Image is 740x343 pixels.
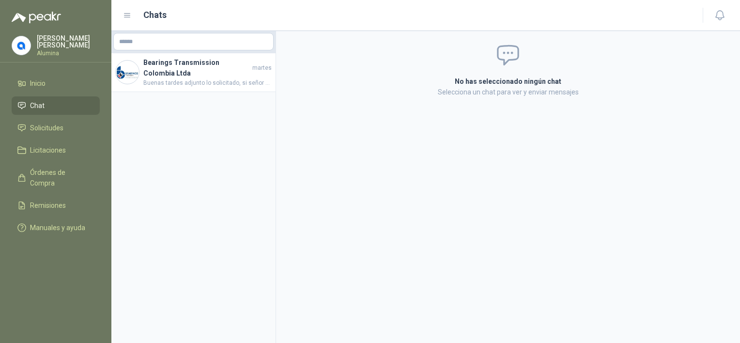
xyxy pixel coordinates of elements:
a: Remisiones [12,196,100,215]
a: Inicio [12,74,100,93]
a: Chat [12,96,100,115]
img: Company Logo [116,61,139,84]
img: Logo peakr [12,12,61,23]
img: Company Logo [12,36,31,55]
a: Company LogoBearings Transmission Colombia LtdamartesBuenas tardes adjunto lo solicitado, si seño... [111,53,276,92]
a: Solicitudes [12,119,100,137]
span: Chat [30,100,45,111]
a: Órdenes de Compra [12,163,100,192]
a: Manuales y ayuda [12,218,100,237]
a: Licitaciones [12,141,100,159]
p: Selecciona un chat para ver y enviar mensajes [339,87,677,97]
span: martes [252,63,272,73]
span: Inicio [30,78,46,89]
span: Licitaciones [30,145,66,156]
h1: Chats [143,8,167,22]
span: Buenas tardes adjunto lo solicitado, si señor si se asumen fletes Gracias por contar con nosotros. [143,78,272,88]
p: [PERSON_NAME] [PERSON_NAME] [37,35,100,48]
h2: No has seleccionado ningún chat [339,76,677,87]
span: Órdenes de Compra [30,167,91,188]
span: Manuales y ayuda [30,222,85,233]
h4: Bearings Transmission Colombia Ltda [143,57,250,78]
span: Solicitudes [30,123,63,133]
p: Alumina [37,50,100,56]
span: Remisiones [30,200,66,211]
